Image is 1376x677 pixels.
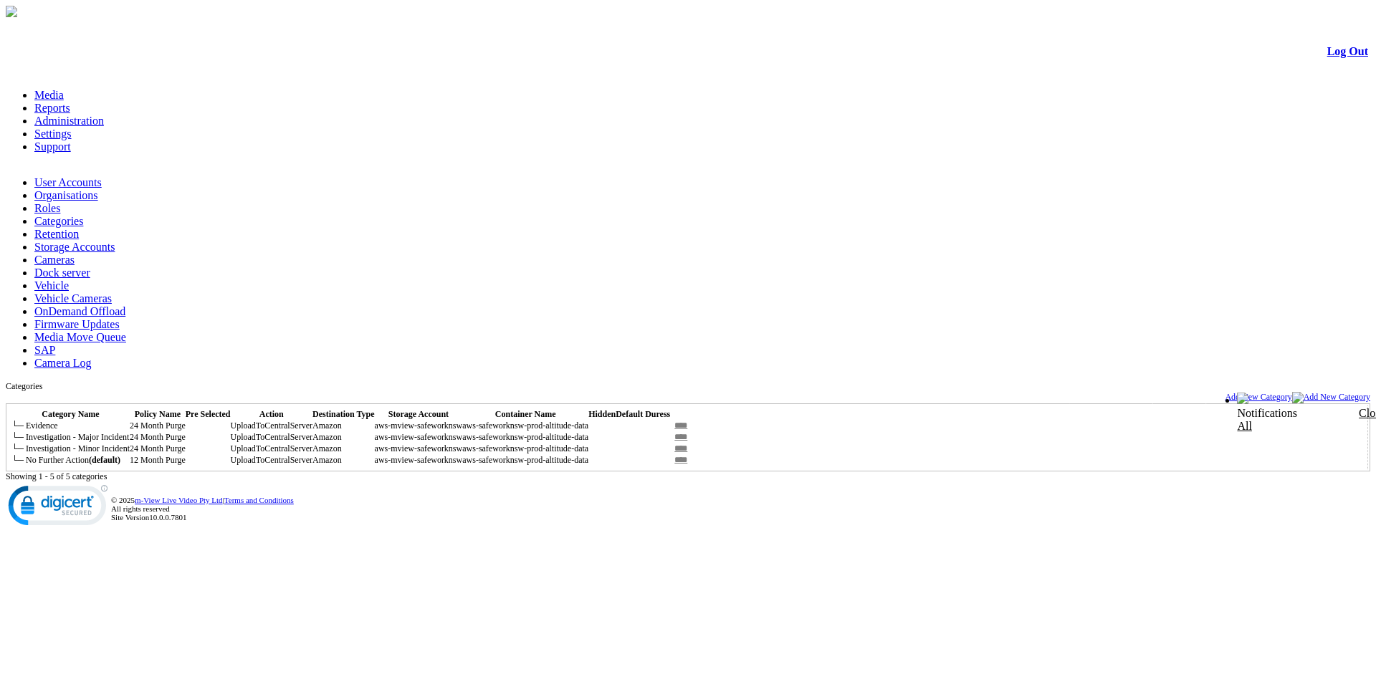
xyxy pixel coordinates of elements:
td: aws-mview-safeworknsw [375,443,463,454]
div: © 2025 | All rights reserved [111,496,1368,522]
a: Firmware Updates [34,318,120,330]
td: UploadToCentralServer [231,420,312,431]
td: 24 Month Purge [130,443,186,454]
a: Log Out [1327,45,1368,57]
td: aws-safeworknsw-prod-altitude-data [462,443,588,454]
td: aws-safeworknsw-prod-altitude-data [462,454,588,466]
img: arrow-3.png [6,6,17,17]
td: Amazon [312,454,375,466]
a: Categories [34,215,83,227]
span: (default) [89,455,120,465]
a: Media [34,89,64,101]
td: aws-safeworknsw-prod-altitude-data [462,431,588,443]
td: 24 Month Purge [130,431,186,443]
span: Welcome, [PERSON_NAME] (Administrator) [1034,393,1208,404]
th: Category Name [11,409,130,420]
a: Support [34,140,71,153]
td: 12 Month Purge [130,454,186,466]
a: OnDemand Offload [34,305,125,317]
a: Camera Log [34,357,92,369]
img: bell24.png [1237,393,1248,404]
a: Roles [34,202,60,214]
th: Destination Type [312,409,375,420]
th: Pre Selected [186,409,231,420]
a: Retention [34,228,79,240]
a: m-View Live Video Pty Ltd [135,496,223,504]
td: UploadToCentralServer [231,443,312,454]
td: └─ Evidence [11,420,130,431]
span: Categories [6,381,42,391]
th: Policy Name [130,409,186,420]
a: Reports [34,102,70,114]
td: 24 Month Purge [130,420,186,431]
a: Organisations [34,189,98,201]
img: DigiCert Secured Site Seal [8,484,108,533]
div: Site Version [111,513,1368,522]
a: Vehicle [34,279,69,292]
a: Cameras [34,254,75,266]
a: User Accounts [34,176,102,188]
th: Action [231,409,312,420]
span: 10.0.0.7801 [149,513,186,522]
td: aws-mview-safeworknsw [375,420,463,431]
td: UploadToCentralServer [231,431,312,443]
a: SAP [34,344,55,356]
td: aws-safeworknsw-prod-altitude-data [462,420,588,431]
th: Container Name [462,409,588,420]
td: UploadToCentralServer [231,454,312,466]
th: Default Duress [616,409,670,420]
td: Amazon [312,443,375,454]
a: Administration [34,115,104,127]
div: Notifications [1237,407,1340,433]
td: └─ Investigation - Minor Incident [11,443,130,454]
a: Dock server [34,267,90,279]
th: Hidden [588,409,616,420]
span: Showing 1 - 5 of 5 categories [6,471,107,481]
a: Settings [34,128,72,140]
a: Media Move Queue [34,331,126,343]
td: Amazon [312,420,375,431]
td: └─ No Further Action [11,454,130,466]
a: Storage Accounts [34,241,115,253]
th: Storage Account [375,409,463,420]
td: aws-mview-safeworknsw [375,454,463,466]
td: Amazon [312,431,375,443]
td: aws-mview-safeworknsw [375,431,463,443]
a: Terms and Conditions [224,496,294,504]
td: └─ Investigation - Major Incident [11,431,130,443]
a: Vehicle Cameras [34,292,112,304]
